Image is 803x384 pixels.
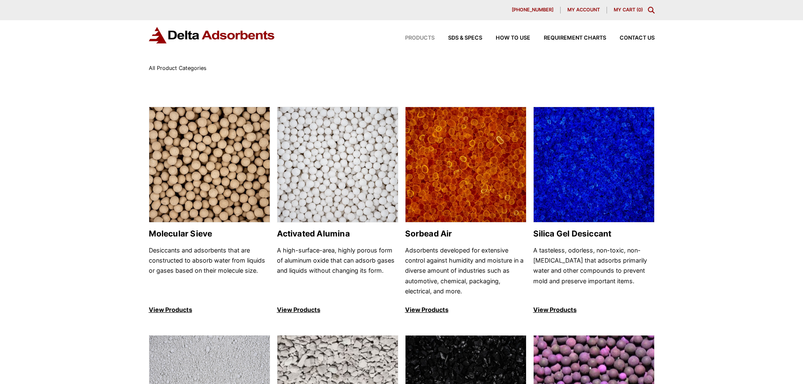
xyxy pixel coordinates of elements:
a: Silica Gel Desiccant Silica Gel Desiccant A tasteless, odorless, non-toxic, non-[MEDICAL_DATA] th... [533,107,655,315]
span: 0 [638,7,641,13]
a: Activated Alumina Activated Alumina A high-surface-area, highly porous form of aluminum oxide tha... [277,107,398,315]
p: View Products [277,305,398,315]
h2: Silica Gel Desiccant [533,229,655,239]
img: Sorbead Air [406,107,526,223]
span: All Product Categories [149,65,207,71]
p: Desiccants and adsorbents that are constructed to absorb water from liquids or gases based on the... [149,245,270,297]
span: Requirement Charts [544,35,606,41]
span: Products [405,35,435,41]
img: Delta Adsorbents [149,27,275,43]
h2: Activated Alumina [277,229,398,239]
a: Products [392,35,435,41]
img: Activated Alumina [277,107,398,223]
img: Silica Gel Desiccant [534,107,654,223]
p: View Products [149,305,270,315]
span: [PHONE_NUMBER] [512,8,553,12]
span: Contact Us [620,35,655,41]
a: [PHONE_NUMBER] [505,7,561,13]
h2: Sorbead Air [405,229,526,239]
a: Contact Us [606,35,655,41]
span: SDS & SPECS [448,35,482,41]
a: How to Use [482,35,530,41]
span: My account [567,8,600,12]
a: Requirement Charts [530,35,606,41]
div: Toggle Modal Content [648,7,655,13]
p: Adsorbents developed for extensive control against humidity and moisture in a diverse amount of i... [405,245,526,297]
p: View Products [405,305,526,315]
a: My account [561,7,607,13]
p: View Products [533,305,655,315]
img: Molecular Sieve [149,107,270,223]
a: My Cart (0) [614,7,643,13]
a: Sorbead Air Sorbead Air Adsorbents developed for extensive control against humidity and moisture ... [405,107,526,315]
p: A high-surface-area, highly porous form of aluminum oxide that can adsorb gases and liquids witho... [277,245,398,297]
p: A tasteless, odorless, non-toxic, non-[MEDICAL_DATA] that adsorbs primarily water and other compo... [533,245,655,297]
h2: Molecular Sieve [149,229,270,239]
span: How to Use [496,35,530,41]
a: Molecular Sieve Molecular Sieve Desiccants and adsorbents that are constructed to absorb water fr... [149,107,270,315]
a: SDS & SPECS [435,35,482,41]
